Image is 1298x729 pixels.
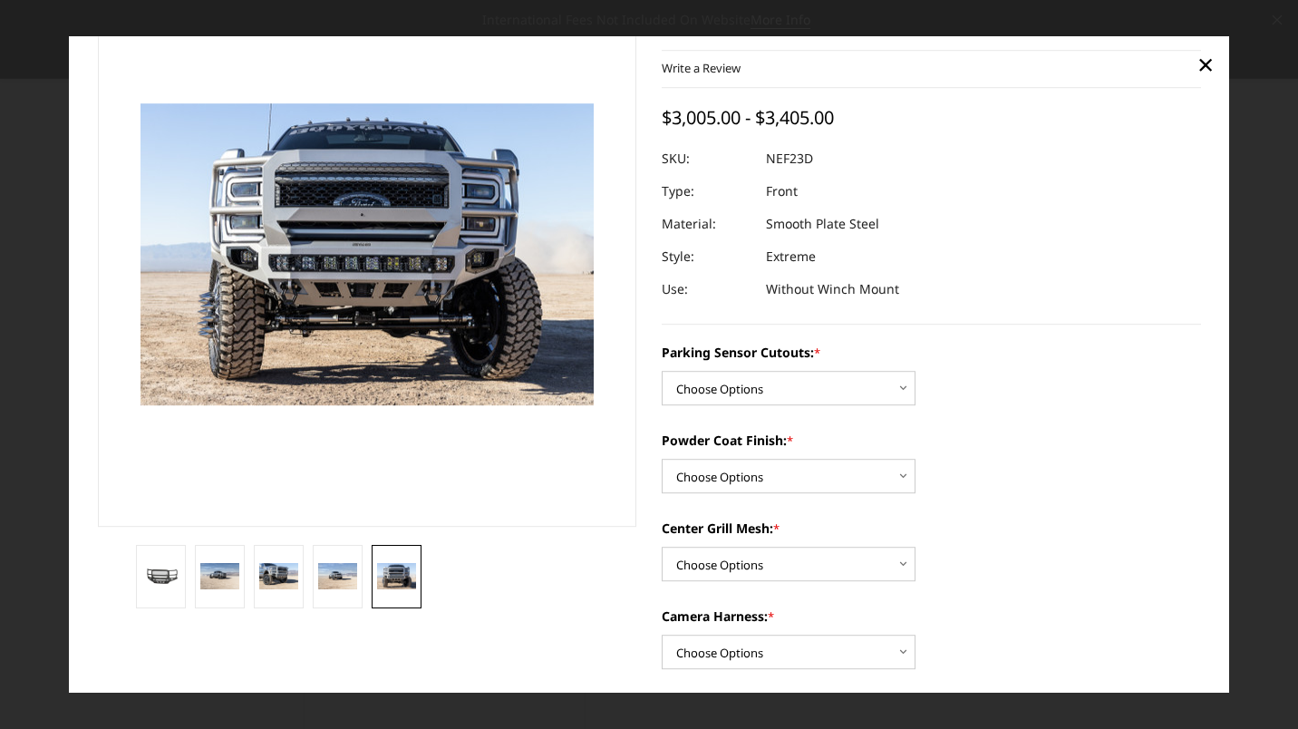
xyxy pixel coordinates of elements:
label: Powder Coat Finish: [662,432,1201,451]
dt: Type: [662,176,752,209]
img: 2023-2025 Ford F450-550 - Freedom Series - Extreme Front Bumper [200,563,239,589]
img: 2023-2025 Ford F450-550 - Freedom Series - Extreme Front Bumper [318,563,357,589]
img: 2023-2025 Ford F450-550 - Freedom Series - Extreme Front Bumper [259,563,298,589]
dt: Material: [662,209,752,241]
dt: Style: [662,241,752,274]
dt: SKU: [662,143,752,176]
a: Close [1191,50,1220,79]
img: 2023-2025 Ford F450-550 - Freedom Series - Extreme Front Bumper [141,566,180,588]
dd: NEF23D [766,143,813,176]
dt: Use: [662,274,752,306]
label: Center Grill Mesh: [662,520,1201,539]
img: 2023-2025 Ford F450-550 - Freedom Series - Extreme Front Bumper [377,563,416,589]
dd: Smooth Plate Steel [766,209,879,241]
dd: Without Winch Mount [766,274,899,306]
label: Parking Sensor Cutouts: [662,344,1201,363]
span: × [1197,44,1214,83]
a: Write a Review [662,60,741,76]
label: Camera Harness: [662,607,1201,627]
span: $3,005.00 - $3,405.00 [662,106,834,131]
dd: Front [766,176,798,209]
dd: Extreme [766,241,816,274]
